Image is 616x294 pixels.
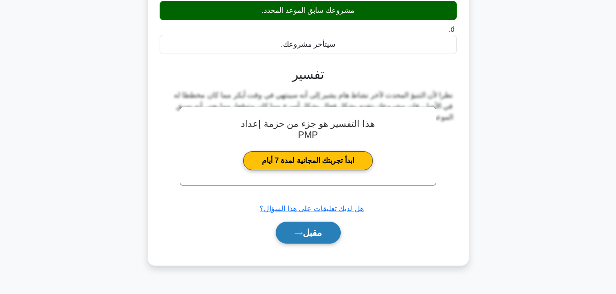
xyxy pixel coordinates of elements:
[276,222,341,244] button: مقبل
[160,1,457,20] div: مشروعك سابق الموعد المحدد.
[165,67,451,82] h3: تفسير
[243,151,372,170] a: ابدأ تجربتك المجانية لمدة 7 أيام
[449,25,455,33] span: d.
[160,35,457,54] div: سيتأخر مشروعك.
[260,205,363,212] a: هل لديك تعليقات على هذا السؤال؟
[163,90,453,123] div: نظرا لأن التنبؤ المحدث لآخر نشاط هام يشير إلى أنه سينتهي في وقت أبكر مما كان مخططا له في الأصل، ف...
[303,228,322,238] font: مقبل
